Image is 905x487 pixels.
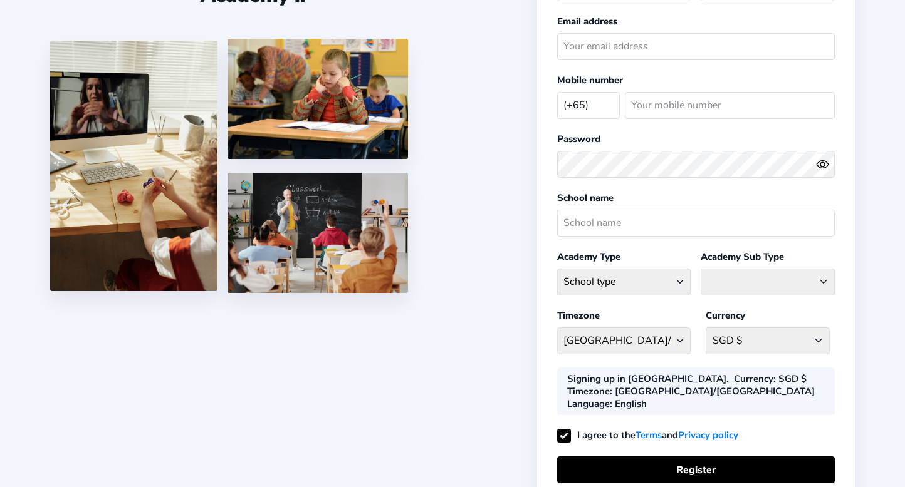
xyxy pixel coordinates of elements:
[567,397,610,410] b: Language
[557,429,738,441] label: I agree to the and
[228,173,408,293] img: 5.png
[734,372,773,385] b: Currency
[625,92,835,119] input: Your mobile number
[636,428,662,443] a: Terms
[228,39,408,159] img: 4.png
[816,158,835,171] button: eye outlineeye off outline
[706,309,745,322] label: Currency
[567,385,815,397] div: : [GEOGRAPHIC_DATA]/[GEOGRAPHIC_DATA]
[701,250,784,263] label: Academy Sub Type
[567,372,729,385] div: Signing up in [GEOGRAPHIC_DATA].
[557,192,614,204] label: School name
[557,15,617,28] label: Email address
[567,385,610,397] b: Timezone
[50,41,217,291] img: 1.jpg
[557,309,600,322] label: Timezone
[816,158,829,171] ion-icon: eye outline
[678,428,738,443] a: Privacy policy
[557,210,835,237] input: School name
[557,33,835,60] input: Your email address
[734,372,807,385] div: : SGD $
[557,250,620,263] label: Academy Type
[557,133,600,145] label: Password
[557,456,835,483] button: Register
[567,397,647,410] div: : English
[557,74,623,86] label: Mobile number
